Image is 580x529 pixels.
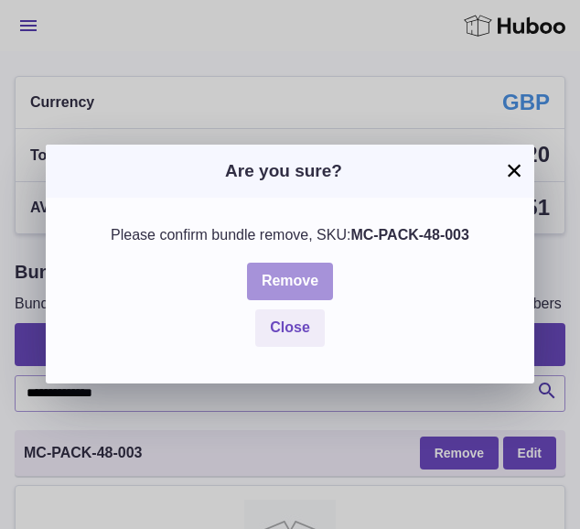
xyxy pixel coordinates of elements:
div: Please confirm bundle remove, SKU: [60,225,520,245]
b: MC-PACK-48-003 [350,227,469,243]
button: × [503,159,525,181]
button: Remove [247,263,333,300]
h3: Are you sure? [60,159,507,183]
button: Close [255,309,325,347]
